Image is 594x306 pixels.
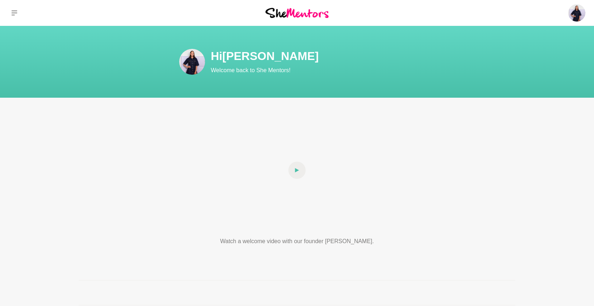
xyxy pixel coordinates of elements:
[211,66,469,75] p: Welcome back to She Mentors!
[265,8,329,18] img: She Mentors Logo
[179,49,205,75] img: Darby Lyndon
[568,4,585,22] img: Darby Lyndon
[194,237,400,246] p: Watch a welcome video with our founder [PERSON_NAME].
[211,49,469,63] h1: Hi [PERSON_NAME]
